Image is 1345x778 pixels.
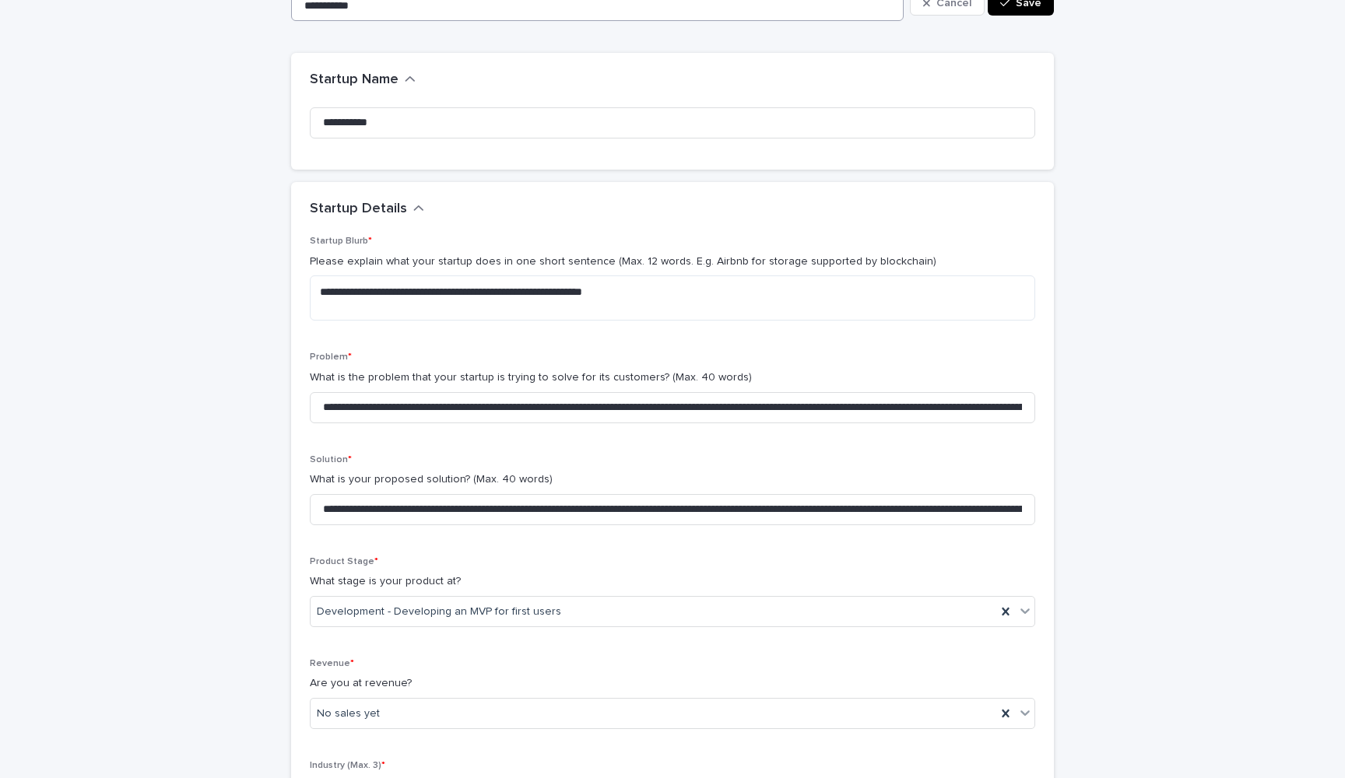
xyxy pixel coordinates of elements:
span: Product Stage [310,557,378,566]
span: Revenue [310,659,354,668]
span: Development - Developing an MVP for first users [317,604,561,620]
h2: Startup Details [310,201,407,218]
span: No sales yet [317,706,380,722]
span: Problem [310,352,352,362]
p: What is your proposed solution? (Max. 40 words) [310,471,1035,488]
p: Are you at revenue? [310,675,1035,692]
p: What is the problem that your startup is trying to solve for its customers? (Max. 40 words) [310,370,1035,386]
span: Startup Blurb [310,237,372,246]
span: Solution [310,455,352,464]
button: Startup Name [310,72,416,89]
p: Please explain what your startup does in one short sentence (Max. 12 words. E.g. Airbnb for stora... [310,254,1035,270]
span: Industry (Max. 3) [310,761,385,770]
h2: Startup Name [310,72,399,89]
button: Startup Details [310,201,424,218]
p: What stage is your product at? [310,573,1035,590]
